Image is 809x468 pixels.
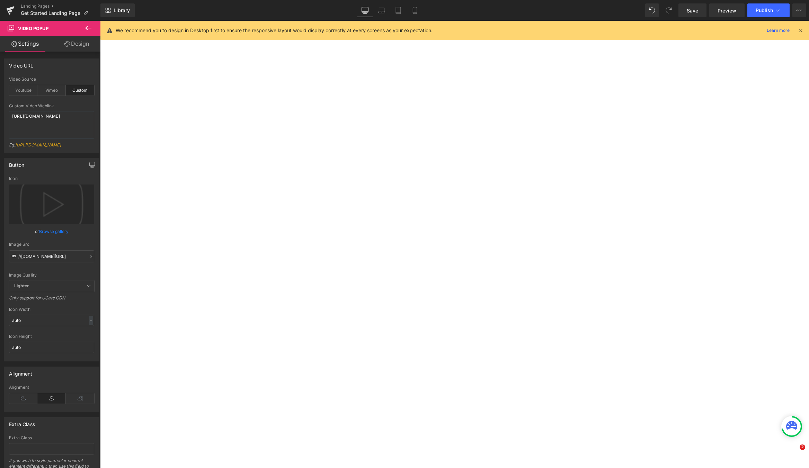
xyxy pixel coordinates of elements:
iframe: To enrich screen reader interactions, please activate Accessibility in Grammarly extension settings [100,21,809,468]
button: Undo [645,3,659,17]
div: Eg: [9,142,94,152]
div: Button [9,158,24,168]
div: - [89,316,93,325]
span: Publish [756,8,773,13]
span: Preview [718,7,736,14]
span: Save [687,7,698,14]
a: New Library [100,3,135,17]
b: Lighter [14,283,29,288]
div: Icon [9,176,94,181]
a: Desktop [357,3,373,17]
a: Mobile [407,3,423,17]
div: Image Src [9,242,94,247]
div: Video Source [9,77,94,82]
input: auto [9,315,94,326]
a: Landing Pages [21,3,100,9]
a: Tablet [390,3,407,17]
a: Preview [709,3,745,17]
div: Custom Video Weblink [9,103,94,108]
input: auto [9,342,94,353]
a: Browse gallery [39,225,69,237]
div: Only support for UCare CDN [9,295,94,305]
div: Icon Height [9,334,94,339]
a: [URL][DOMAIN_NAME] [15,142,61,147]
div: Video URL [9,59,34,69]
p: We recommend you to design in Desktop first to ensure the responsive layout would display correct... [116,27,433,34]
button: Redo [662,3,676,17]
a: Learn more [764,26,792,35]
div: Alignment [9,385,94,390]
div: Extra Class [9,435,94,440]
button: More [792,3,806,17]
div: Alignment [9,367,33,377]
div: or [9,228,94,235]
span: Library [114,7,130,13]
div: Youtube [9,85,37,96]
iframe: Intercom live chat [785,444,802,461]
input: Link [9,250,94,262]
span: Get Started Landing Page [21,10,80,16]
button: Publish [747,3,790,17]
a: Design [52,36,102,52]
div: Vimeo [37,85,66,96]
div: Icon Width [9,307,94,312]
div: Image Quality [9,273,94,278]
div: Custom [66,85,94,96]
div: Extra Class [9,417,35,427]
span: Video Popup [18,26,48,31]
a: Laptop [373,3,390,17]
span: 2 [800,444,805,450]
